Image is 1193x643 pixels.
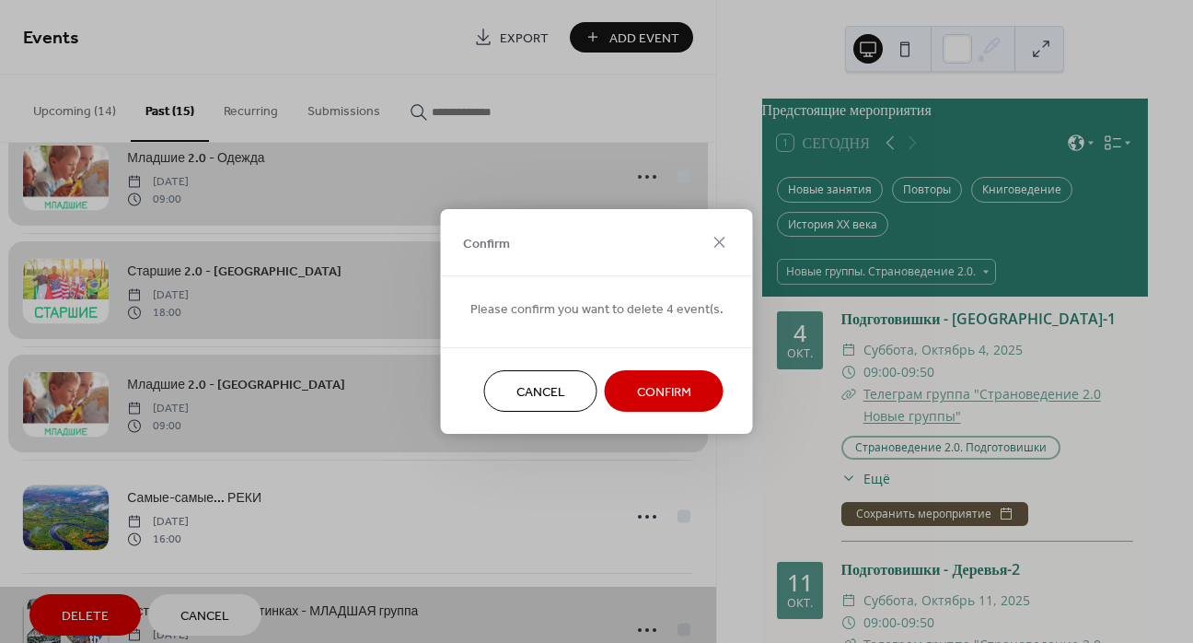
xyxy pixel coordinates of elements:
[484,370,597,412] button: Cancel
[516,383,565,403] span: Cancel
[470,300,724,320] span: Please confirm you want to delete 4 event(s.
[605,370,724,412] button: Confirm
[637,383,691,403] span: Confirm
[463,234,510,253] span: Confirm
